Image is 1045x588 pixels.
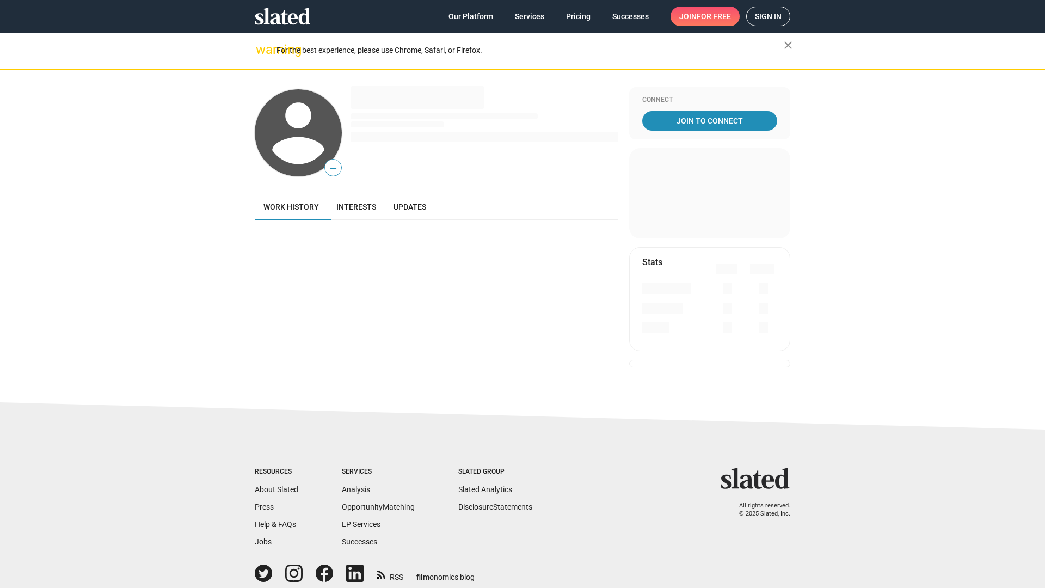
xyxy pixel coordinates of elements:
a: filmonomics blog [416,563,475,583]
a: Pricing [557,7,599,26]
span: Successes [612,7,649,26]
span: Pricing [566,7,591,26]
span: for free [697,7,731,26]
a: Updates [385,194,435,220]
a: DisclosureStatements [458,503,532,511]
mat-card-title: Stats [642,256,662,268]
span: — [325,161,341,175]
span: Updates [394,203,426,211]
a: Help & FAQs [255,520,296,529]
mat-icon: close [782,39,795,52]
a: RSS [377,566,403,583]
a: Successes [604,7,657,26]
div: Services [342,468,415,476]
a: Work history [255,194,328,220]
a: Successes [342,537,377,546]
a: About Slated [255,485,298,494]
a: EP Services [342,520,380,529]
span: Our Platform [448,7,493,26]
span: film [416,573,429,581]
div: Resources [255,468,298,476]
span: Join [679,7,731,26]
div: Connect [642,96,777,105]
a: Sign in [746,7,790,26]
a: Jobs [255,537,272,546]
a: Analysis [342,485,370,494]
span: Sign in [755,7,782,26]
div: Slated Group [458,468,532,476]
span: Work history [263,203,319,211]
a: Services [506,7,553,26]
a: Join To Connect [642,111,777,131]
mat-icon: warning [256,43,269,56]
a: Joinfor free [671,7,740,26]
p: All rights reserved. © 2025 Slated, Inc. [728,502,790,518]
a: OpportunityMatching [342,503,415,511]
div: For the best experience, please use Chrome, Safari, or Firefox. [276,43,784,58]
a: Interests [328,194,385,220]
a: Press [255,503,274,511]
a: Slated Analytics [458,485,512,494]
a: Our Platform [440,7,502,26]
span: Join To Connect [644,111,775,131]
span: Services [515,7,544,26]
span: Interests [336,203,376,211]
